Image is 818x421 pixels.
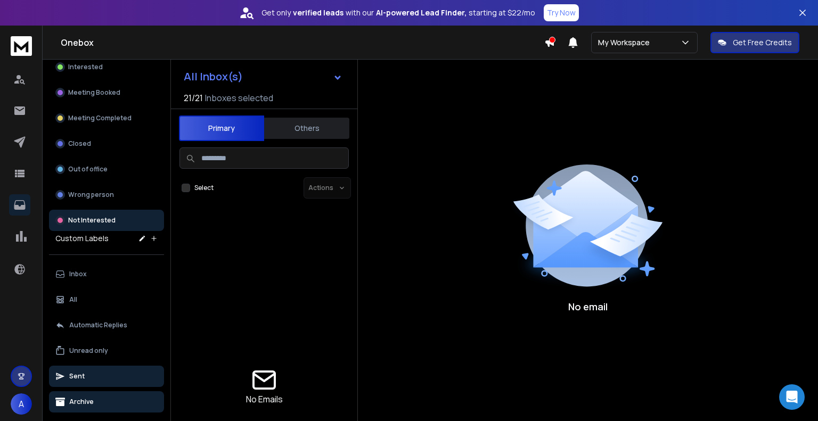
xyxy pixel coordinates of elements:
strong: AI-powered Lead Finder, [376,7,467,18]
p: My Workspace [598,37,654,48]
button: Archive [49,391,164,412]
p: Automatic Replies [69,321,127,329]
p: Meeting Completed [68,114,132,122]
button: A [11,393,32,415]
button: Meeting Booked [49,82,164,103]
p: Meeting Booked [68,88,120,97]
p: All [69,295,77,304]
p: Sent [69,372,85,381]
button: Interested [49,56,164,78]
img: logo [11,36,32,56]
p: Get Free Credits [733,37,792,48]
button: Get Free Credits [710,32,799,53]
strong: verified leads [293,7,343,18]
p: Unread only [69,346,108,355]
button: Unread only [49,340,164,361]
button: All [49,289,164,310]
button: Others [264,117,349,140]
button: Not Interested [49,210,164,231]
p: No email [568,299,608,314]
span: 21 / 21 [184,92,203,104]
button: Meeting Completed [49,108,164,129]
p: Interested [68,63,103,71]
button: Primary [179,115,264,141]
h3: Custom Labels [55,233,109,244]
p: Archive [69,398,94,406]
button: Out of office [49,159,164,180]
p: Closed [68,139,91,148]
button: Sent [49,366,164,387]
button: Closed [49,133,164,154]
h1: All Inbox(s) [184,71,243,82]
p: Out of office [68,165,108,174]
p: Wrong person [68,191,114,199]
p: Not Interested [68,216,116,225]
button: All Inbox(s) [175,66,351,87]
h1: Onebox [61,36,544,49]
button: Automatic Replies [49,315,164,336]
label: Select [194,184,214,192]
h3: Inboxes selected [205,92,273,104]
div: Open Intercom Messenger [779,384,805,410]
p: Inbox [69,270,87,278]
button: Try Now [544,4,579,21]
button: Wrong person [49,184,164,205]
p: Try Now [547,7,576,18]
button: Inbox [49,263,164,285]
p: No Emails [246,393,283,406]
p: Get only with our starting at $22/mo [261,7,535,18]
